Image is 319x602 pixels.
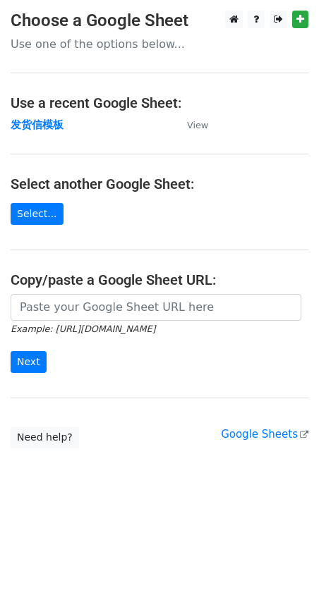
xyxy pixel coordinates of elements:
[11,203,64,225] a: Select...
[11,94,308,111] h4: Use a recent Google Sheet:
[11,324,155,334] small: Example: [URL][DOMAIN_NAME]
[11,294,301,321] input: Paste your Google Sheet URL here
[11,176,308,192] h4: Select another Google Sheet:
[221,428,308,441] a: Google Sheets
[173,118,208,131] a: View
[11,271,308,288] h4: Copy/paste a Google Sheet URL:
[11,351,47,373] input: Next
[11,37,308,51] p: Use one of the options below...
[11,11,308,31] h3: Choose a Google Sheet
[11,118,64,131] a: 发货信模板
[11,426,79,448] a: Need help?
[187,120,208,130] small: View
